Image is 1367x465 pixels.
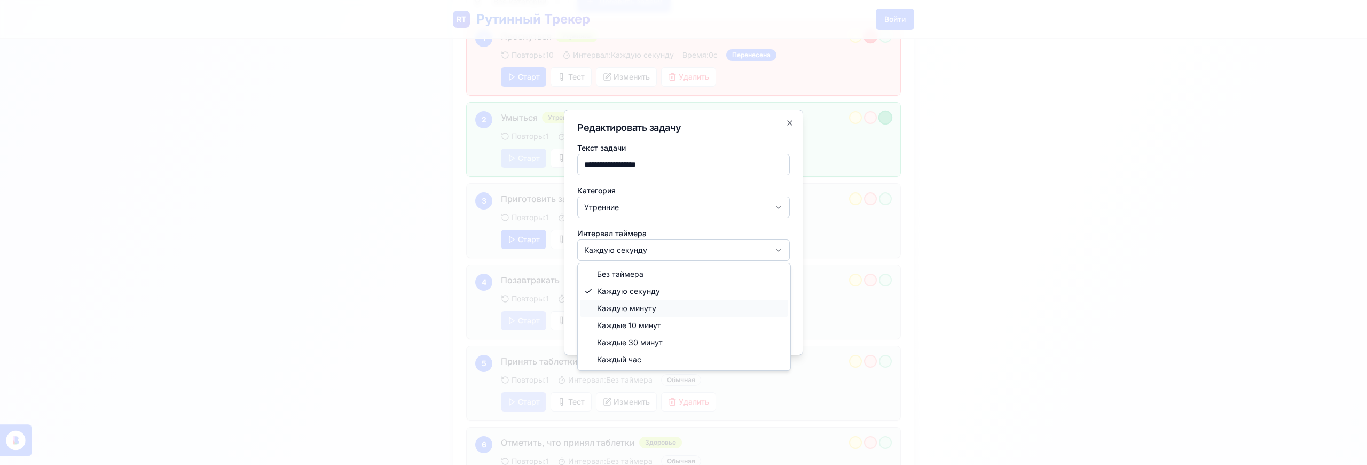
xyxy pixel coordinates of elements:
span: Каждую минуту [597,303,656,314]
span: Каждую секунду [597,286,660,297]
span: Каждые 10 минут [597,320,661,331]
span: Каждый час [597,354,641,365]
span: Без таймера [597,269,643,280]
span: Каждые 30 минут [597,337,663,348]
